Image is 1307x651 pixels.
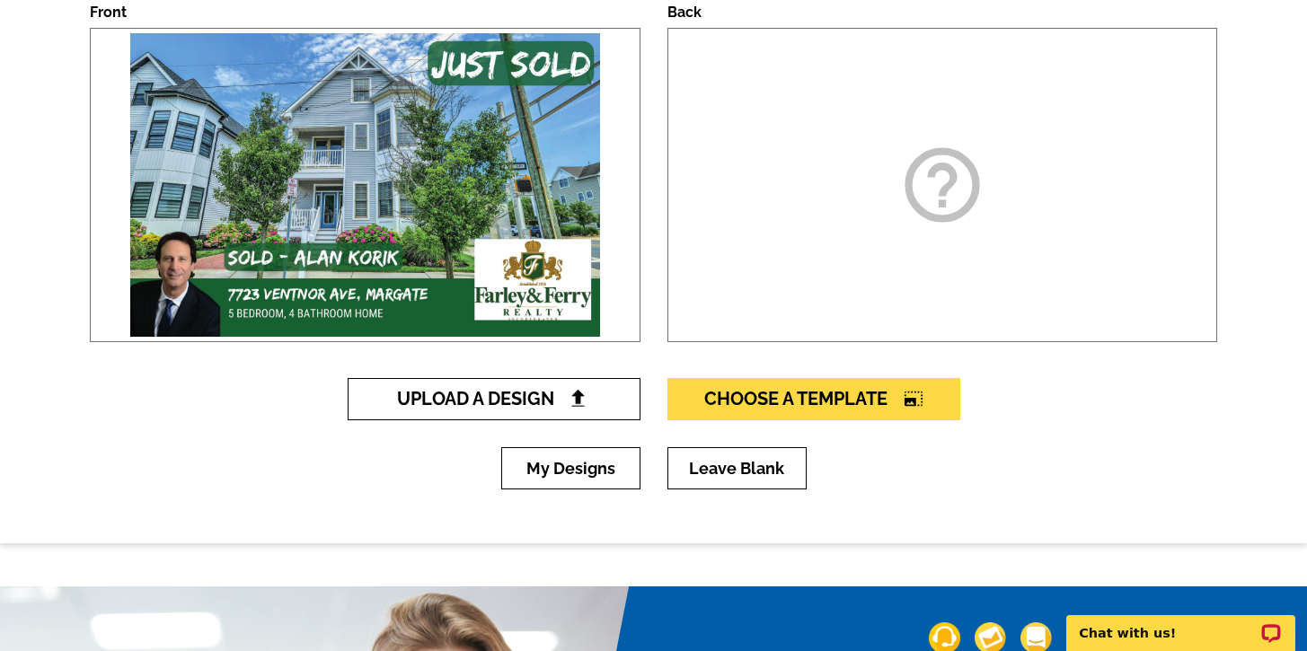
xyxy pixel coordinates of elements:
[90,4,127,21] label: Front
[667,378,960,420] a: Choose A Templatephoto_size_select_large
[704,388,923,409] span: Choose A Template
[667,447,807,489] a: Leave Blank
[569,389,587,408] img: file-upload-black.png
[904,390,923,408] i: photo_size_select_large
[897,140,987,230] i: help_outline
[348,378,640,420] a: Upload A Design
[397,388,590,409] span: Upload A Design
[501,447,640,489] a: My Designs
[667,4,702,21] label: Back
[1055,594,1307,651] iframe: LiveChat chat widget
[126,29,605,341] img: large-thumb.jpg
